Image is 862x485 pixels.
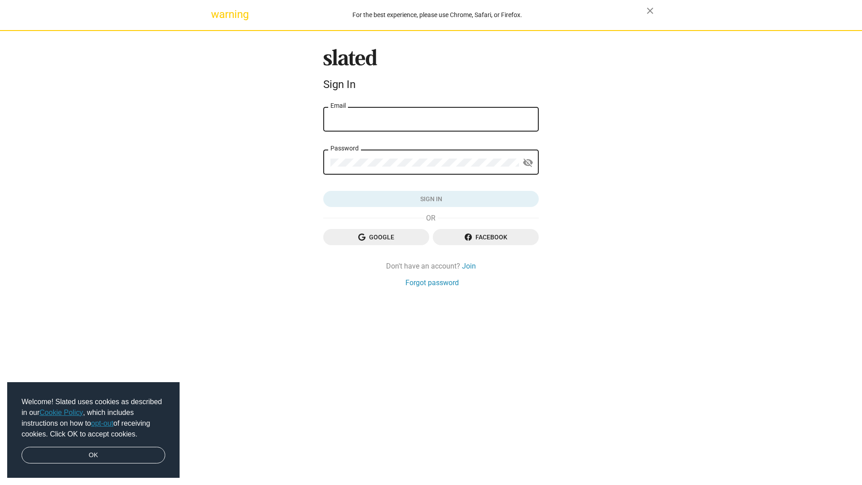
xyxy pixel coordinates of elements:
div: Don't have an account? [323,261,539,271]
div: Sign In [323,78,539,91]
span: Google [330,229,422,245]
mat-icon: warning [211,9,222,20]
button: Facebook [433,229,539,245]
button: Show password [519,154,537,172]
a: Cookie Policy [40,409,83,416]
a: dismiss cookie message [22,447,165,464]
mat-icon: close [645,5,655,16]
div: For the best experience, please use Chrome, Safari, or Firefox. [228,9,646,21]
a: opt-out [91,419,114,427]
mat-icon: visibility_off [523,156,533,170]
div: cookieconsent [7,382,180,478]
a: Forgot password [405,278,459,287]
sl-branding: Sign In [323,49,539,95]
span: Facebook [440,229,532,245]
button: Google [323,229,429,245]
span: Welcome! Slated uses cookies as described in our , which includes instructions on how to of recei... [22,397,165,440]
a: Join [462,261,476,271]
